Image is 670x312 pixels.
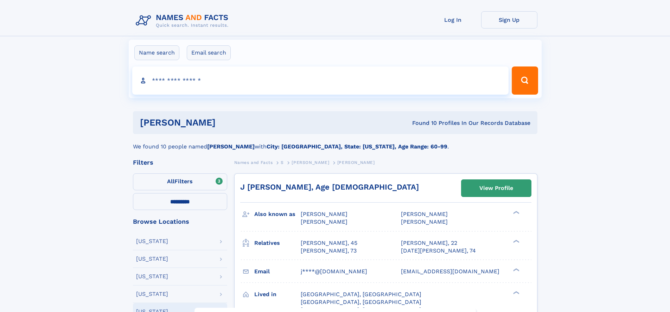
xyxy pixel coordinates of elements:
[267,143,447,150] b: City: [GEOGRAPHIC_DATA], State: [US_STATE], Age Range: 60-99
[234,158,273,167] a: Names and Facts
[481,11,537,28] a: Sign Up
[337,160,375,165] span: [PERSON_NAME]
[301,299,421,305] span: [GEOGRAPHIC_DATA], [GEOGRAPHIC_DATA]
[136,274,168,279] div: [US_STATE]
[511,210,520,215] div: ❯
[511,290,520,295] div: ❯
[401,247,476,255] a: [DATE][PERSON_NAME], 74
[401,218,448,225] span: [PERSON_NAME]
[301,211,347,217] span: [PERSON_NAME]
[281,158,284,167] a: S
[301,239,357,247] a: [PERSON_NAME], 45
[461,180,531,197] a: View Profile
[314,119,530,127] div: Found 10 Profiles In Our Records Database
[511,239,520,243] div: ❯
[401,239,457,247] a: [PERSON_NAME], 22
[133,159,227,166] div: Filters
[401,268,499,275] span: [EMAIL_ADDRESS][DOMAIN_NAME]
[136,291,168,297] div: [US_STATE]
[292,160,329,165] span: [PERSON_NAME]
[133,218,227,225] div: Browse Locations
[254,266,301,278] h3: Email
[187,45,231,60] label: Email search
[136,238,168,244] div: [US_STATE]
[401,211,448,217] span: [PERSON_NAME]
[301,247,357,255] a: [PERSON_NAME], 73
[207,143,255,150] b: [PERSON_NAME]
[512,66,538,95] button: Search Button
[511,267,520,272] div: ❯
[133,173,227,190] label: Filters
[301,218,347,225] span: [PERSON_NAME]
[479,180,513,196] div: View Profile
[425,11,481,28] a: Log In
[133,11,234,30] img: Logo Names and Facts
[301,291,421,298] span: [GEOGRAPHIC_DATA], [GEOGRAPHIC_DATA]
[167,178,174,185] span: All
[132,66,509,95] input: search input
[254,288,301,300] h3: Lived in
[133,134,537,151] div: We found 10 people named with .
[134,45,179,60] label: Name search
[240,183,419,191] a: J [PERSON_NAME], Age [DEMOGRAPHIC_DATA]
[136,256,168,262] div: [US_STATE]
[254,237,301,249] h3: Relatives
[281,160,284,165] span: S
[254,208,301,220] h3: Also known as
[140,118,314,127] h1: [PERSON_NAME]
[292,158,329,167] a: [PERSON_NAME]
